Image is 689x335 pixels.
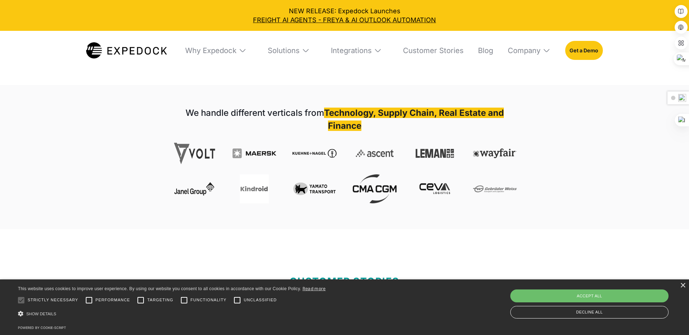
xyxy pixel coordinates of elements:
[26,312,56,316] span: Show details
[95,297,130,303] span: Performance
[303,286,326,291] a: Read more
[261,31,317,70] div: Solutions
[510,306,669,319] div: Decline all
[18,326,66,330] a: Powered by cookie-script
[566,258,689,335] iframe: Chat Widget
[565,41,603,60] a: Get a Demo
[18,308,326,320] div: Show details
[331,46,372,55] div: Integrations
[185,46,236,55] div: Why Expedock
[147,297,173,303] span: Targeting
[508,46,540,55] div: Company
[186,108,324,118] strong: We handle different verticals from
[179,31,253,70] div: Why Expedock
[324,31,389,70] div: Integrations
[18,286,301,291] span: This website uses cookies to improve user experience. By using our website you consent to all coo...
[6,15,683,24] a: FREIGHT AI AGENTS - FREYA & AI OUTLOOK AUTOMATION
[244,297,277,303] span: Unclassified
[397,31,464,70] a: Customer Stories
[191,297,226,303] span: Functionality
[501,31,557,70] div: Company
[268,46,300,55] div: Solutions
[472,31,493,70] a: Blog
[510,289,669,302] div: Accept all
[6,6,683,24] div: NEW RELEASE: Expedock Launches
[324,108,504,131] strong: Technology, Supply Chain, Real Estate and Finance
[290,277,399,286] p: CUSTOMER STORIES
[28,297,78,303] span: Strictly necessary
